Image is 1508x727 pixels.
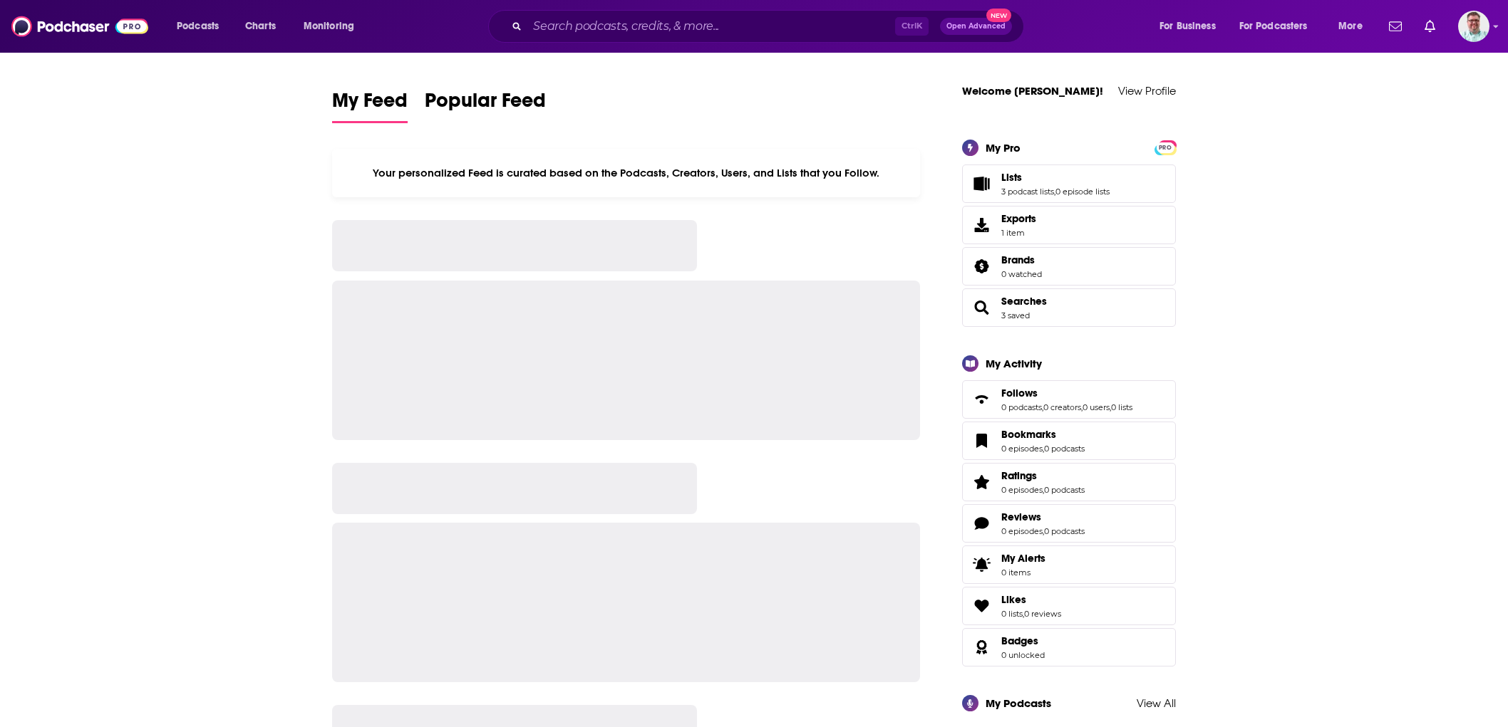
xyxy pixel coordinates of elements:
img: User Profile [1458,11,1489,42]
span: Follows [1001,387,1038,399]
span: Reviews [1001,511,1041,523]
span: Bookmarks [1001,428,1056,441]
span: Lists [962,164,1176,203]
a: 0 reviews [1024,609,1061,619]
a: PRO [1157,141,1174,152]
span: My Alerts [967,555,996,575]
a: Bookmarks [967,431,996,451]
span: , [1110,402,1111,412]
a: Brands [1001,253,1042,266]
span: Brands [962,247,1176,286]
span: Likes [1001,593,1026,606]
button: Open AdvancedNew [940,18,1012,35]
a: Follows [967,389,996,409]
span: , [1043,444,1044,454]
span: Podcasts [177,16,219,36]
span: , [1054,187,1055,197]
a: Show notifications dropdown [1419,14,1441,38]
span: Charts [245,16,276,36]
a: Welcome [PERSON_NAME]! [962,84,1103,98]
a: 0 lists [1001,609,1023,619]
span: New [986,9,1012,22]
a: Searches [967,298,996,318]
span: For Business [1160,16,1216,36]
span: Reviews [962,504,1176,543]
button: open menu [294,15,373,38]
span: My Alerts [1001,552,1045,565]
span: PRO [1157,142,1174,153]
span: Exports [1001,212,1036,225]
a: Badges [1001,634,1045,647]
a: Bookmarks [1001,428,1085,441]
button: open menu [1230,15,1328,38]
a: Brands [967,256,996,276]
span: Searches [962,288,1176,327]
a: 0 creators [1043,402,1081,412]
img: Podchaser - Follow, Share and Rate Podcasts [11,13,148,40]
a: Lists [1001,171,1110,184]
span: Brands [1001,253,1035,266]
span: My Feed [332,88,408,121]
div: My Podcasts [986,696,1051,710]
div: Your personalized Feed is curated based on the Podcasts, Creators, Users, and Lists that you Follow. [332,149,920,197]
span: , [1023,609,1024,619]
a: Ratings [1001,469,1085,482]
a: Show notifications dropdown [1383,14,1408,38]
span: Badges [1001,634,1038,647]
input: Search podcasts, credits, & more... [527,15,895,38]
span: Lists [1001,171,1022,184]
a: View Profile [1118,84,1176,98]
a: 0 episode lists [1055,187,1110,197]
span: , [1043,526,1044,536]
button: open menu [1150,15,1234,38]
span: Badges [962,628,1176,666]
button: open menu [167,15,237,38]
span: Likes [962,587,1176,625]
a: My Alerts [962,545,1176,584]
span: Exports [967,215,996,235]
a: 0 users [1083,402,1110,412]
a: 0 episodes [1001,444,1043,454]
a: Likes [967,596,996,616]
span: Logged in as marcus414 [1458,11,1489,42]
a: 0 watched [1001,269,1042,279]
span: Follows [962,380,1176,419]
span: Ratings [962,463,1176,501]
span: 0 items [1001,568,1045,577]
span: Ctrl K [895,17,929,36]
a: Reviews [1001,511,1085,523]
span: Popular Feed [425,88,546,121]
button: Show profile menu [1458,11,1489,42]
a: 0 podcasts [1044,526,1085,536]
a: Ratings [967,472,996,492]
a: Reviews [967,513,996,533]
a: 0 episodes [1001,485,1043,495]
span: Bookmarks [962,422,1176,460]
a: Follows [1001,387,1132,399]
a: 0 podcasts [1044,485,1085,495]
span: , [1042,402,1043,412]
a: 0 podcasts [1044,444,1085,454]
a: 0 podcasts [1001,402,1042,412]
a: Searches [1001,295,1047,308]
span: , [1081,402,1083,412]
a: Exports [962,206,1176,244]
span: Open Advanced [946,23,1006,30]
a: 3 podcast lists [1001,187,1054,197]
a: 0 unlocked [1001,650,1045,660]
span: Ratings [1001,469,1037,482]
div: My Pro [986,141,1021,155]
div: My Activity [986,357,1042,370]
a: 3 saved [1001,310,1030,320]
a: Likes [1001,593,1061,606]
a: Charts [236,15,284,38]
span: 1 item [1001,228,1036,238]
span: , [1043,485,1044,495]
a: My Feed [332,88,408,123]
a: 0 episodes [1001,526,1043,536]
span: More [1338,16,1363,36]
span: For Podcasters [1239,16,1308,36]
